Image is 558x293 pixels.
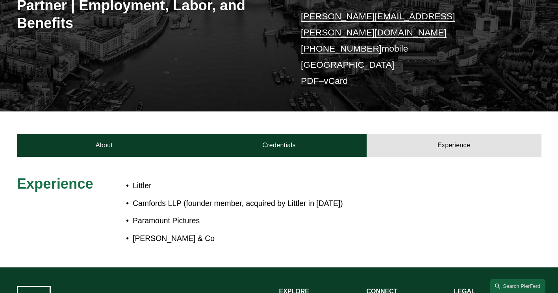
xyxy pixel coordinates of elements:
a: Search this site [490,279,545,293]
p: Paramount Pictures [133,214,476,228]
p: mobile [GEOGRAPHIC_DATA] – [301,8,519,89]
a: Credentials [192,134,367,156]
a: PDF [301,76,319,86]
a: [PERSON_NAME][EMAIL_ADDRESS][PERSON_NAME][DOMAIN_NAME] [301,11,455,37]
a: About [17,134,192,156]
a: vCard [324,76,348,86]
p: [PERSON_NAME] & Co [133,232,476,245]
span: Experience [17,176,93,192]
p: Camfords LLP (founder member, acquired by Littler in [DATE]) [133,197,476,210]
a: [PHONE_NUMBER] [301,43,382,54]
a: Experience [367,134,541,156]
p: Littler [133,179,476,193]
